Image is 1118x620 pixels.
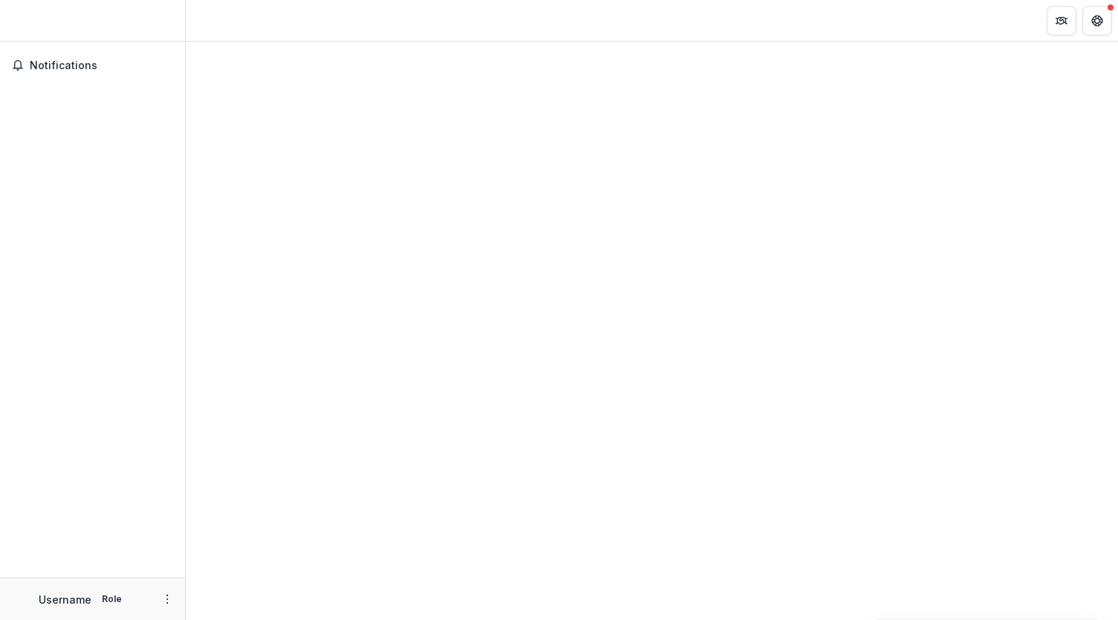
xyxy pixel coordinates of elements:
button: Get Help [1082,6,1112,36]
button: Notifications [6,54,179,77]
span: Notifications [30,59,173,72]
p: Role [97,592,126,606]
button: Partners [1047,6,1076,36]
button: More [158,590,176,608]
p: Username [39,592,91,607]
